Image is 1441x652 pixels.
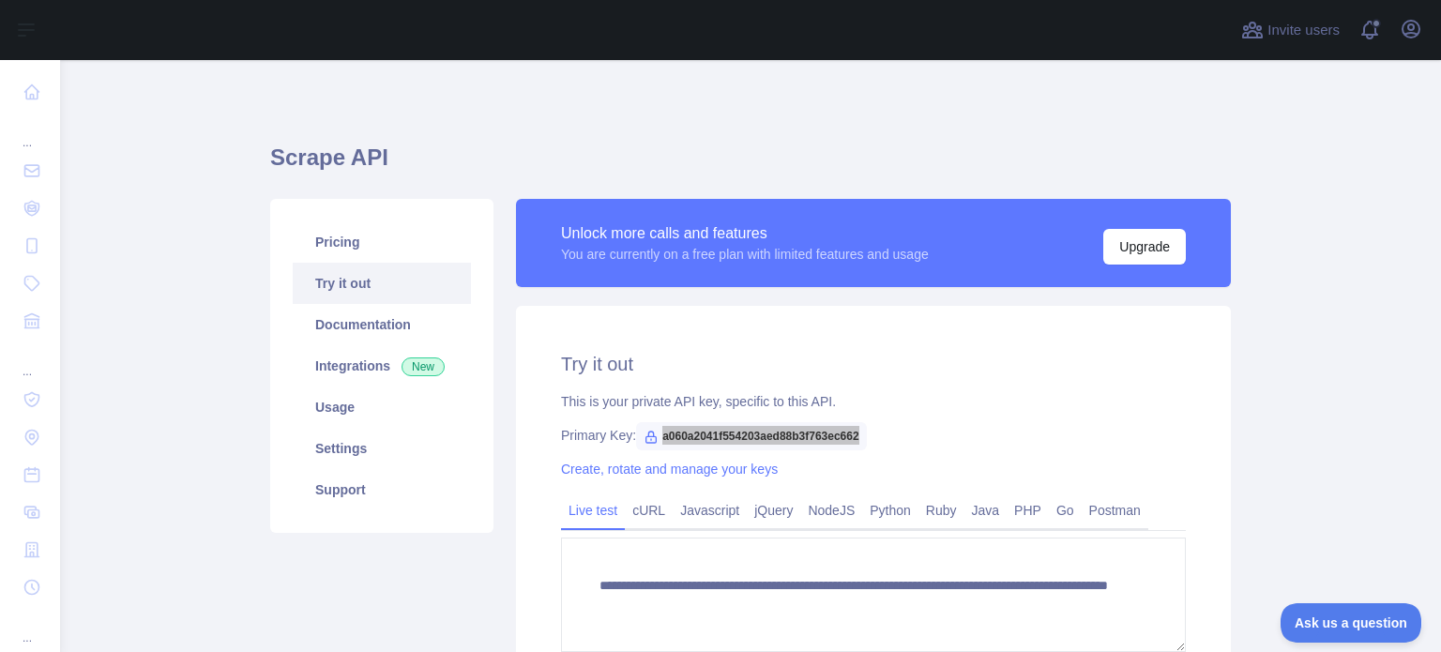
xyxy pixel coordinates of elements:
[293,345,471,387] a: Integrations New
[1237,15,1343,45] button: Invite users
[561,426,1186,445] div: Primary Key:
[747,495,800,525] a: jQuery
[293,263,471,304] a: Try it out
[1103,229,1186,265] button: Upgrade
[862,495,918,525] a: Python
[270,143,1231,188] h1: Scrape API
[15,341,45,379] div: ...
[561,245,929,264] div: You are currently on a free plan with limited features and usage
[293,304,471,345] a: Documentation
[293,428,471,469] a: Settings
[1049,495,1082,525] a: Go
[1281,603,1422,643] iframe: Toggle Customer Support
[964,495,1008,525] a: Java
[673,495,747,525] a: Javascript
[293,387,471,428] a: Usage
[1267,20,1340,41] span: Invite users
[561,392,1186,411] div: This is your private API key, specific to this API.
[918,495,964,525] a: Ruby
[1007,495,1049,525] a: PHP
[800,495,862,525] a: NodeJS
[636,422,867,450] span: a060a2041f554203aed88b3f763ec662
[1082,495,1148,525] a: Postman
[561,462,778,477] a: Create, rotate and manage your keys
[561,222,929,245] div: Unlock more calls and features
[15,113,45,150] div: ...
[15,608,45,645] div: ...
[293,469,471,510] a: Support
[293,221,471,263] a: Pricing
[561,495,625,525] a: Live test
[625,495,673,525] a: cURL
[402,357,445,376] span: New
[561,351,1186,377] h2: Try it out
